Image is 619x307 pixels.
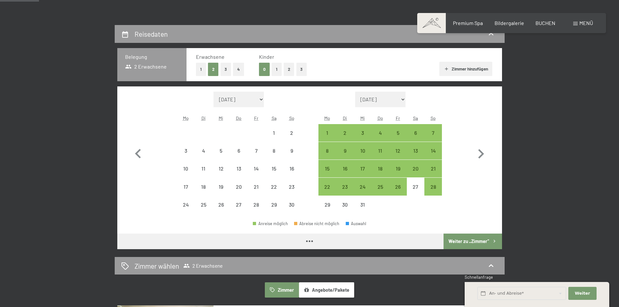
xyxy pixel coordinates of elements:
[575,290,590,296] span: Weiter
[424,178,442,195] div: Sun Dec 28 2025
[355,130,371,147] div: 3
[424,160,442,177] div: Anreise möglich
[424,124,442,142] div: Sun Dec 07 2025
[195,160,212,177] div: Tue Nov 11 2025
[195,142,212,160] div: Anreise nicht möglich
[355,184,371,200] div: 24
[230,160,248,177] div: Anreise nicht möglich
[424,124,442,142] div: Anreise möglich
[283,178,300,195] div: Sun Nov 23 2025
[248,184,264,200] div: 21
[535,20,555,26] span: BUCHEN
[407,160,424,177] div: Anreise möglich
[212,142,230,160] div: Wed Nov 05 2025
[389,178,406,195] div: Fri Dec 26 2025
[265,160,283,177] div: Sat Nov 15 2025
[389,160,406,177] div: Anreise möglich
[259,54,274,60] span: Kinder
[413,115,418,121] abbr: Samstag
[253,222,288,226] div: Anreise möglich
[283,148,300,164] div: 9
[212,196,230,213] div: Wed Nov 26 2025
[371,124,389,142] div: Anreise möglich
[407,184,424,200] div: 27
[425,166,441,182] div: 21
[283,166,300,182] div: 16
[319,148,335,164] div: 8
[183,262,223,269] span: 2 Erwachsene
[354,196,371,213] div: Wed Dec 31 2025
[407,148,424,164] div: 13
[195,142,212,160] div: Tue Nov 04 2025
[248,178,265,195] div: Fri Nov 21 2025
[319,184,335,200] div: 22
[265,142,283,160] div: Sat Nov 08 2025
[221,63,231,76] button: 3
[407,124,424,142] div: Anreise möglich
[407,160,424,177] div: Sat Dec 20 2025
[283,130,300,147] div: 2
[219,115,223,121] abbr: Mittwoch
[337,184,353,200] div: 23
[324,115,330,121] abbr: Montag
[318,142,336,160] div: Mon Dec 08 2025
[266,148,282,164] div: 8
[177,142,195,160] div: Anreise nicht möglich
[390,148,406,164] div: 12
[390,166,406,182] div: 19
[195,202,212,218] div: 25
[354,160,371,177] div: Wed Dec 17 2025
[337,148,353,164] div: 9
[213,166,229,182] div: 12
[177,160,195,177] div: Mon Nov 10 2025
[177,160,195,177] div: Anreise nicht möglich
[354,124,371,142] div: Anreise möglich
[195,184,212,200] div: 18
[195,148,212,164] div: 4
[318,178,336,195] div: Anreise möglich
[354,142,371,160] div: Wed Dec 10 2025
[231,166,247,182] div: 13
[289,115,294,121] abbr: Sonntag
[336,142,354,160] div: Tue Dec 09 2025
[354,142,371,160] div: Anreise möglich
[294,222,340,226] div: Abreise nicht möglich
[195,166,212,182] div: 11
[407,130,424,147] div: 6
[248,196,265,213] div: Fri Nov 28 2025
[424,142,442,160] div: Sun Dec 14 2025
[283,142,300,160] div: Sun Nov 09 2025
[336,142,354,160] div: Anreise möglich
[230,142,248,160] div: Anreise nicht möglich
[208,63,219,76] button: 2
[283,178,300,195] div: Anreise nicht möglich
[354,160,371,177] div: Anreise möglich
[195,196,212,213] div: Anreise nicht möglich
[372,148,388,164] div: 11
[230,178,248,195] div: Anreise nicht möglich
[178,184,194,200] div: 17
[283,160,300,177] div: Sun Nov 16 2025
[407,178,424,195] div: Anreise nicht möglich
[296,63,307,76] button: 3
[336,124,354,142] div: Anreise möglich
[371,124,389,142] div: Thu Dec 04 2025
[212,160,230,177] div: Wed Nov 12 2025
[336,124,354,142] div: Tue Dec 02 2025
[390,184,406,200] div: 26
[213,148,229,164] div: 5
[319,202,335,218] div: 29
[212,178,230,195] div: Anreise nicht möglich
[177,196,195,213] div: Anreise nicht möglich
[425,184,441,200] div: 28
[196,63,206,76] button: 1
[283,196,300,213] div: Sun Nov 30 2025
[230,160,248,177] div: Thu Nov 13 2025
[407,178,424,195] div: Sat Dec 27 2025
[424,178,442,195] div: Anreise möglich
[248,148,264,164] div: 7
[337,202,353,218] div: 30
[444,234,502,249] button: Weiter zu „Zimmer“
[283,124,300,142] div: Anreise nicht möglich
[283,160,300,177] div: Anreise nicht möglich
